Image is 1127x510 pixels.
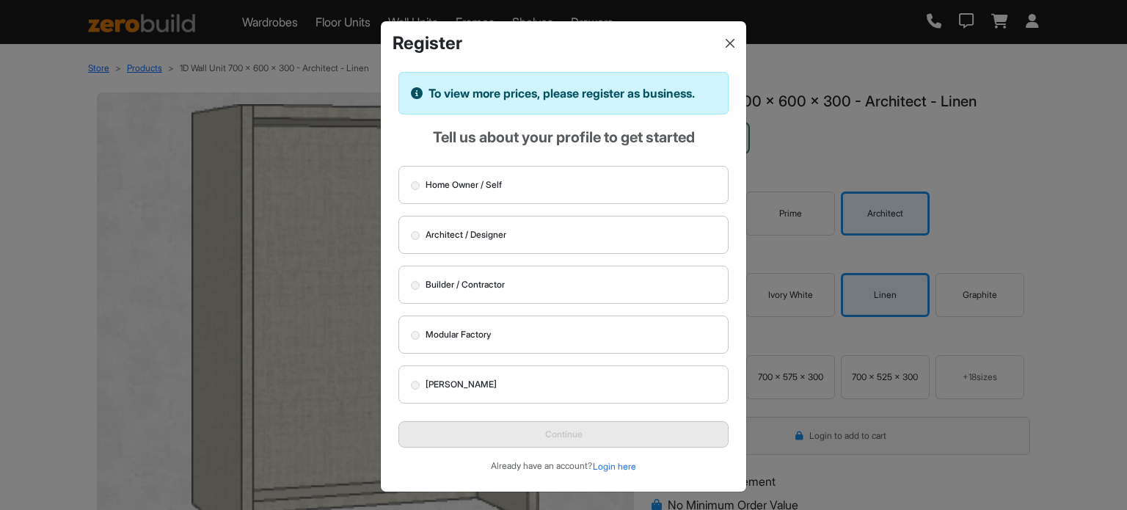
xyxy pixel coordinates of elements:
[720,33,740,54] button: Close
[398,126,729,148] p: Tell us about your profile to get started
[426,278,505,291] span: Builder / Contractor
[426,328,491,341] span: Modular Factory
[491,460,592,471] span: Already have an account?
[411,231,420,240] input: Architect / Designer
[426,178,502,192] span: Home Owner / Self
[411,281,420,290] input: Builder / Contractor
[411,331,420,340] input: Modular Factory
[411,381,420,390] input: [PERSON_NAME]
[398,72,729,114] div: To view more prices, please register as business.
[393,33,462,54] h4: Register
[426,228,506,241] span: Architect / Designer
[411,181,420,190] input: Home Owner / Self
[592,459,637,474] button: Login here
[426,378,497,391] span: [PERSON_NAME]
